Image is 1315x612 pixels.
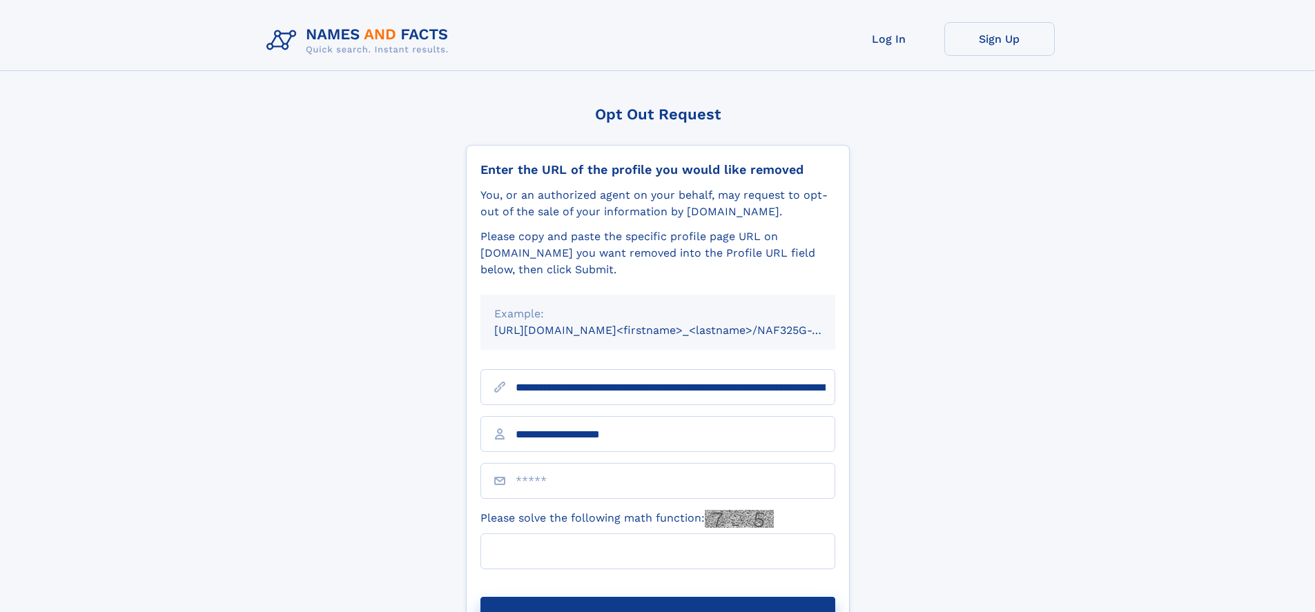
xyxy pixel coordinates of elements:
[480,228,835,278] div: Please copy and paste the specific profile page URL on [DOMAIN_NAME] you want removed into the Pr...
[480,510,774,528] label: Please solve the following math function:
[834,22,944,56] a: Log In
[480,162,835,177] div: Enter the URL of the profile you would like removed
[494,306,821,322] div: Example:
[480,187,835,220] div: You, or an authorized agent on your behalf, may request to opt-out of the sale of your informatio...
[261,22,460,59] img: Logo Names and Facts
[466,106,850,123] div: Opt Out Request
[944,22,1055,56] a: Sign Up
[494,324,861,337] small: [URL][DOMAIN_NAME]<firstname>_<lastname>/NAF325G-xxxxxxxx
